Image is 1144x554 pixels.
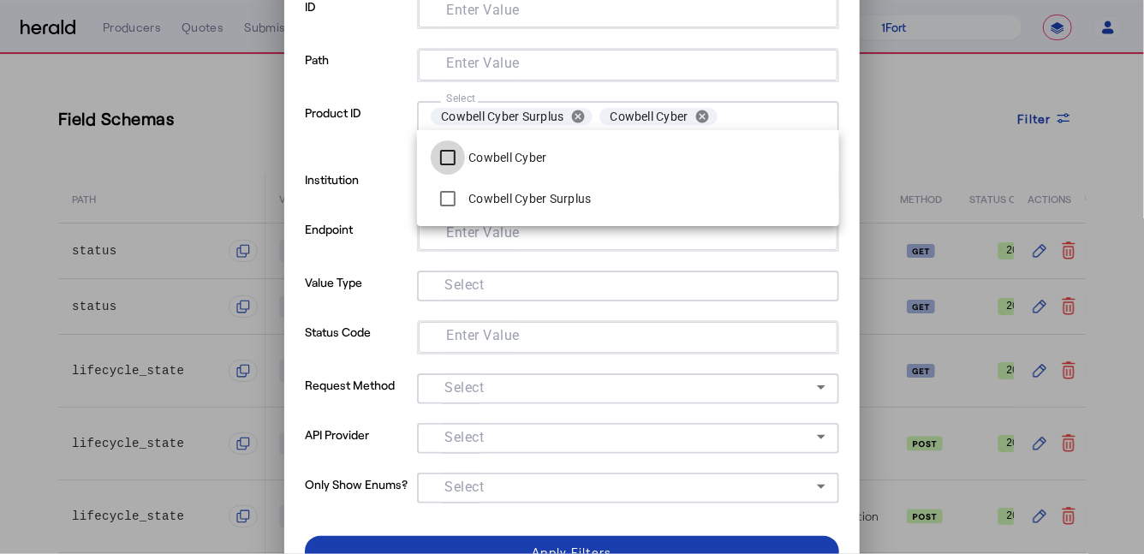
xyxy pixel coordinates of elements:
span: Cowbell Cyber [610,108,688,125]
p: Value Type [305,271,410,320]
p: Request Method [305,373,410,423]
p: Product ID [305,101,410,168]
mat-label: Select [444,277,484,294]
mat-chip-grid: Selection [431,104,825,149]
mat-label: Select [444,430,484,446]
mat-label: Select [446,92,476,104]
mat-label: Select [444,380,484,396]
label: Cowbell Cyber [465,149,546,166]
mat-label: Enter Value [446,328,520,344]
p: Endpoint [305,217,410,271]
p: Path [305,48,410,101]
button: remove Cowbell Cyber [688,109,718,124]
mat-chip-grid: Selection [432,325,824,346]
mat-chip-grid: Selection [432,53,824,74]
mat-chip-grid: Selection [432,223,824,243]
button: remove Cowbell Cyber Surplus [563,109,593,124]
p: Only Show Enums? [305,473,410,522]
p: API Provider [305,423,410,473]
p: Status Code [305,320,410,373]
label: Cowbell Cyber Surplus [465,190,591,207]
mat-label: Select [444,480,484,496]
span: Cowbell Cyber Surplus [441,108,563,125]
p: Institution [305,168,410,217]
mat-label: Enter Value [446,56,520,72]
mat-label: Enter Value [446,225,520,241]
mat-label: Enter Value [446,3,520,19]
mat-chip-grid: Selection [431,274,825,295]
